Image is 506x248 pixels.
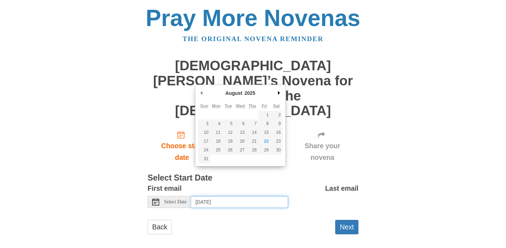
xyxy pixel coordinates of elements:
[148,58,358,118] h1: [DEMOGRAPHIC_DATA][PERSON_NAME]’s Novena for the Gifts of the [DEMOGRAPHIC_DATA]
[325,183,358,194] label: Last email
[271,111,283,119] button: 2
[234,137,246,146] button: 20
[222,137,234,146] button: 19
[148,125,216,167] a: Choose start date
[210,137,222,146] button: 18
[222,128,234,137] button: 12
[273,104,280,109] abbr: Saturday
[258,137,270,146] button: 22
[198,119,210,128] button: 3
[246,128,258,137] button: 14
[258,119,270,128] button: 8
[271,137,283,146] button: 23
[258,128,270,137] button: 15
[191,196,288,208] input: Use the arrow keys to pick a date
[271,146,283,155] button: 30
[271,119,283,128] button: 9
[246,137,258,146] button: 21
[224,88,243,98] div: August
[293,140,351,163] span: Share your novena
[246,119,258,128] button: 7
[236,104,245,109] abbr: Wednesday
[271,128,283,137] button: 16
[222,119,234,128] button: 5
[198,128,210,137] button: 10
[243,88,256,98] div: 2025
[200,104,208,109] abbr: Sunday
[198,146,210,155] button: 24
[248,104,256,109] abbr: Thursday
[198,155,210,163] button: 31
[148,174,358,183] h3: Select Start Date
[210,146,222,155] button: 25
[164,200,187,204] span: Select Date
[155,140,209,163] span: Choose start date
[258,111,270,119] button: 1
[148,220,172,234] a: Back
[198,88,205,98] button: Previous Month
[262,104,267,109] abbr: Friday
[198,137,210,146] button: 17
[335,220,358,234] button: Next
[183,35,324,43] a: The original novena reminder
[234,146,246,155] button: 27
[286,125,358,167] div: Click "Next" to confirm your start date first.
[210,128,222,137] button: 11
[234,128,246,137] button: 13
[275,88,283,98] button: Next Month
[146,5,361,31] a: Pray More Novenas
[234,119,246,128] button: 6
[246,146,258,155] button: 28
[222,146,234,155] button: 26
[148,183,182,194] label: First email
[212,104,221,109] abbr: Monday
[225,104,232,109] abbr: Tuesday
[258,146,270,155] button: 29
[210,119,222,128] button: 4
